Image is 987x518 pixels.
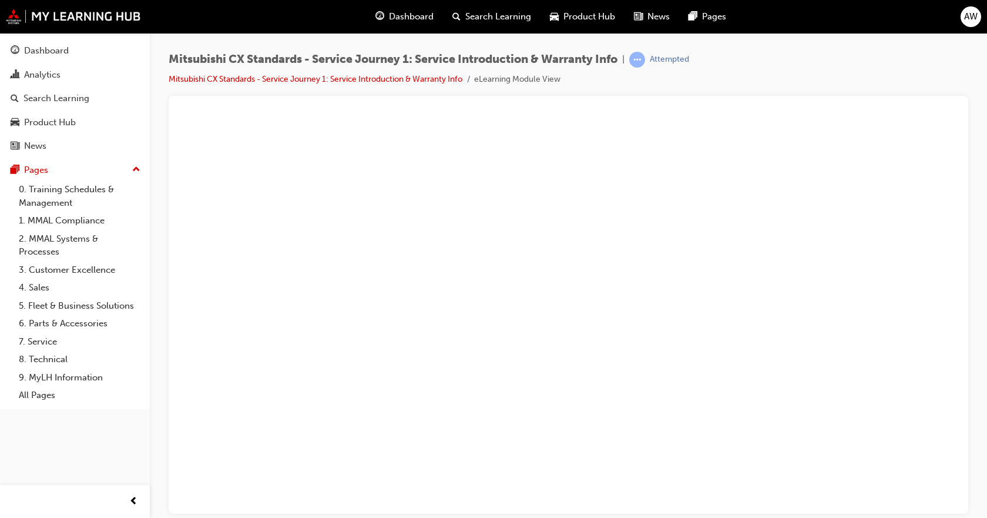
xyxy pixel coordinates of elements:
a: 7. Service [14,333,145,351]
span: learningRecordVerb_ATTEMPT-icon [629,52,645,68]
span: Product Hub [563,10,615,24]
a: Analytics [5,64,145,86]
a: 3. Customer Excellence [14,261,145,279]
span: pages-icon [11,165,19,176]
a: 2. MMAL Systems & Processes [14,230,145,261]
a: All Pages [14,386,145,405]
span: pages-icon [689,9,697,24]
button: DashboardAnalyticsSearch LearningProduct HubNews [5,38,145,159]
div: Dashboard [24,44,69,58]
a: 1. MMAL Compliance [14,212,145,230]
div: Pages [24,163,48,177]
span: search-icon [452,9,461,24]
div: News [24,139,46,153]
a: 0. Training Schedules & Management [14,181,145,212]
span: up-icon [132,162,140,178]
a: car-iconProduct Hub [540,5,625,29]
span: Dashboard [389,10,434,24]
span: news-icon [11,141,19,152]
span: guage-icon [11,46,19,56]
span: News [647,10,670,24]
span: Mitsubishi CX Standards - Service Journey 1: Service Introduction & Warranty Info [169,53,617,66]
a: Dashboard [5,40,145,62]
button: AW [961,6,981,27]
div: Product Hub [24,116,76,129]
a: 6. Parts & Accessories [14,315,145,333]
div: Search Learning [23,92,89,105]
a: news-iconNews [625,5,679,29]
span: chart-icon [11,70,19,81]
span: prev-icon [129,494,138,509]
span: Search Learning [465,10,531,24]
a: 5. Fleet & Business Solutions [14,297,145,315]
button: Pages [5,159,145,181]
span: search-icon [11,93,19,104]
a: search-iconSearch Learning [443,5,540,29]
a: News [5,135,145,157]
span: guage-icon [375,9,384,24]
span: car-icon [550,9,559,24]
li: eLearning Module View [474,73,560,86]
span: | [622,53,625,66]
span: car-icon [11,118,19,128]
span: AW [964,10,978,24]
a: Mitsubishi CX Standards - Service Journey 1: Service Introduction & Warranty Info [169,74,462,84]
a: Product Hub [5,112,145,133]
div: Analytics [24,68,61,82]
a: pages-iconPages [679,5,736,29]
a: Search Learning [5,88,145,109]
img: mmal [6,9,141,24]
div: Attempted [650,54,689,65]
a: guage-iconDashboard [366,5,443,29]
a: 4. Sales [14,279,145,297]
a: 9. MyLH Information [14,369,145,387]
a: 8. Technical [14,350,145,369]
span: Pages [702,10,726,24]
span: news-icon [634,9,643,24]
